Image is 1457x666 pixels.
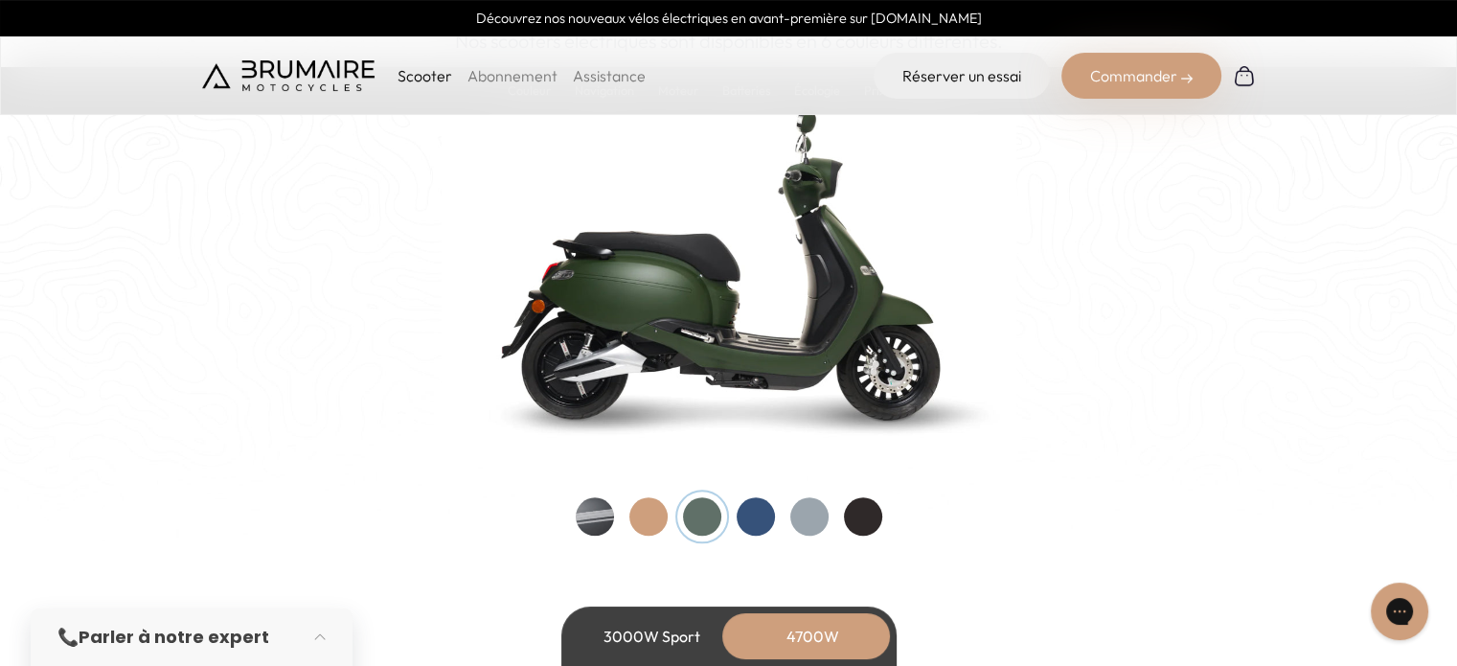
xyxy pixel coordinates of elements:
a: Abonnement [467,66,558,85]
iframe: Gorgias live chat messenger [1361,576,1438,647]
div: Commander [1061,53,1221,99]
div: 4700W [737,613,890,659]
div: 3000W Sport [576,613,729,659]
p: Scooter [398,64,452,87]
img: Panier [1233,64,1256,87]
img: right-arrow-2.png [1181,73,1193,84]
a: Assistance [573,66,646,85]
img: Brumaire Motocycles [202,60,375,91]
a: Réserver un essai [874,53,1050,99]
